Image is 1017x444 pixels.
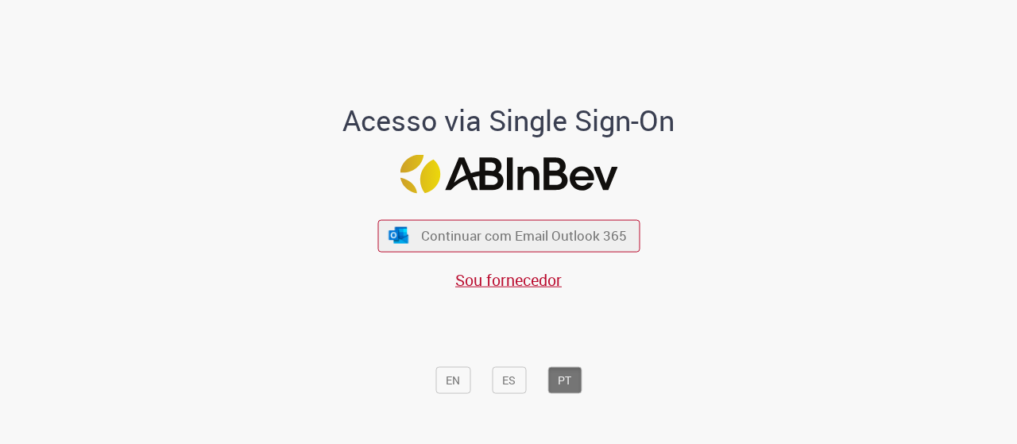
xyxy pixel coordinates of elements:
[492,366,526,393] button: ES
[377,219,640,252] button: ícone Azure/Microsoft 360 Continuar com Email Outlook 365
[455,268,562,290] a: Sou fornecedor
[400,155,617,194] img: Logo ABInBev
[547,366,582,393] button: PT
[435,366,470,393] button: EN
[288,104,729,136] h1: Acesso via Single Sign-On
[421,226,627,245] span: Continuar com Email Outlook 365
[388,227,410,244] img: ícone Azure/Microsoft 360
